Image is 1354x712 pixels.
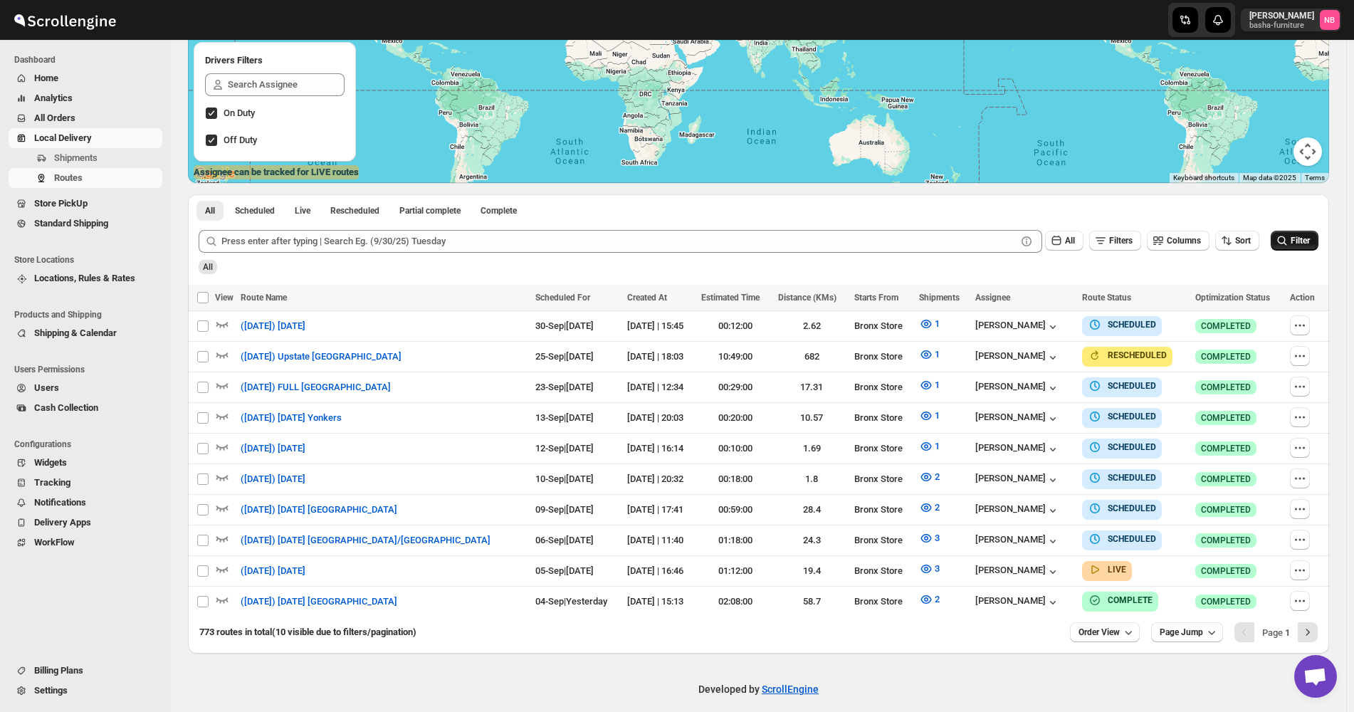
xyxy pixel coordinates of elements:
span: 09-Sep | [DATE] [535,504,594,515]
div: 58.7 [778,595,846,609]
button: Columns [1147,231,1209,251]
div: 1.69 [778,441,846,456]
div: Bronx Store [854,350,910,364]
div: 2.62 [778,319,846,333]
button: SCHEDULED [1088,471,1156,485]
div: [DATE] | 16:46 [627,564,693,578]
img: Google [191,164,238,183]
input: Press enter after typing | Search Eg. (9/30/25) Tuesday [221,230,1017,253]
span: Shipments [54,152,98,163]
button: ([DATE]) [DATE] [232,468,314,491]
label: Assignee can be tracked for LIVE routes [194,165,359,179]
button: Analytics [9,88,162,108]
button: ([DATE]) [DATE] [232,560,314,582]
div: 17.31 [778,380,846,394]
span: ([DATE]) [DATE] [241,319,305,333]
span: Settings [34,685,68,696]
button: WorkFlow [9,533,162,553]
nav: Pagination [1234,622,1318,642]
div: [DATE] | 16:14 [627,441,693,456]
span: Complete [481,205,517,216]
div: 10.57 [778,411,846,425]
button: Delivery Apps [9,513,162,533]
b: SCHEDULED [1108,473,1156,483]
b: SCHEDULED [1108,381,1156,391]
button: SCHEDULED [1088,532,1156,546]
span: COMPLETED [1201,565,1251,577]
span: COMPLETED [1201,382,1251,393]
div: 00:10:00 [701,441,769,456]
p: basha-furniture [1249,21,1314,30]
span: Estimated Time [701,293,760,303]
div: [PERSON_NAME] [975,381,1060,395]
span: 1 [935,379,940,390]
div: [PERSON_NAME] [975,503,1060,518]
button: SCHEDULED [1088,501,1156,515]
span: ([DATE]) [DATE] [241,564,305,578]
span: ([DATE]) FULL [GEOGRAPHIC_DATA] [241,380,391,394]
span: ([DATE]) Upstate [GEOGRAPHIC_DATA] [241,350,402,364]
div: [PERSON_NAME] [975,442,1060,456]
span: Filter [1291,236,1310,246]
span: Created At [627,293,667,303]
div: Bronx Store [854,564,910,578]
button: ([DATE]) [DATE] [GEOGRAPHIC_DATA]/[GEOGRAPHIC_DATA] [232,529,499,552]
span: Distance (KMs) [778,293,836,303]
div: 24.3 [778,533,846,548]
span: Page Jump [1160,627,1203,638]
div: [DATE] | 18:03 [627,350,693,364]
span: Store PickUp [34,198,88,209]
span: Analytics [34,93,73,103]
button: 2 [910,466,948,488]
a: Terms (opens in new tab) [1305,174,1325,182]
div: [PERSON_NAME] [975,473,1060,487]
span: Route Status [1082,293,1131,303]
span: On Duty [224,108,255,118]
span: Rescheduled [330,205,379,216]
button: ([DATE]) FULL [GEOGRAPHIC_DATA] [232,376,399,399]
div: [PERSON_NAME] [975,565,1060,579]
div: [DATE] | 15:13 [627,595,693,609]
button: 3 [910,557,948,580]
span: 25-Sep | [DATE] [535,351,594,362]
h2: Drivers Filters [205,53,345,68]
button: [PERSON_NAME] [975,412,1060,426]
span: Standard Shipping [34,218,108,229]
span: Nael Basha [1320,10,1340,30]
div: 00:29:00 [701,380,769,394]
div: 00:59:00 [701,503,769,517]
span: ([DATE]) [DATE] [GEOGRAPHIC_DATA] [241,595,397,609]
div: Bronx Store [854,503,910,517]
span: COMPLETED [1201,412,1251,424]
span: Action [1290,293,1315,303]
button: Order View [1070,622,1140,642]
div: Bronx Store [854,411,910,425]
button: [PERSON_NAME] [975,350,1060,365]
span: Partial complete [399,205,461,216]
div: 28.4 [778,503,846,517]
button: RESCHEDULED [1088,348,1167,362]
div: [DATE] | 20:32 [627,472,693,486]
button: ([DATE]) [DATE] [232,315,314,337]
span: 2 [935,471,940,482]
button: Notifications [9,493,162,513]
button: 3 [910,527,948,550]
button: Filter [1271,231,1318,251]
img: ScrollEngine [11,2,118,38]
span: 10-Sep | [DATE] [535,473,594,484]
button: SCHEDULED [1088,379,1156,393]
span: Page [1262,627,1290,638]
span: Local Delivery [34,132,92,143]
a: Open this area in Google Maps (opens a new window) [191,164,238,183]
span: Store Locations [14,254,164,266]
span: Users [34,382,59,393]
div: [DATE] | 15:45 [627,319,693,333]
div: [DATE] | 20:03 [627,411,693,425]
button: COMPLETE [1088,593,1153,607]
span: Order View [1079,627,1120,638]
div: Bronx Store [854,319,910,333]
div: [DATE] | 12:34 [627,380,693,394]
button: ([DATE]) [DATE] [GEOGRAPHIC_DATA] [232,590,406,613]
button: ([DATE]) [DATE] [GEOGRAPHIC_DATA] [232,498,406,521]
p: [PERSON_NAME] [1249,10,1314,21]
